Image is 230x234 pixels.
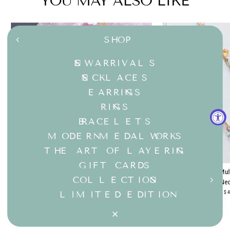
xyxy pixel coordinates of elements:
a: Bracelets [7,114,223,129]
button: Accessibility Widget, click to open [210,109,226,125]
a: LIMITED EDITION [7,187,223,202]
a: Gift Cards [7,158,223,173]
a: New Arrivals [7,56,223,70]
a: SHOP [27,31,223,49]
a: Rings [7,100,223,114]
button: COLLECTIONS [7,173,223,187]
a: The Art of Layering [7,143,223,158]
img: Modern Love - Pink Sapphire Gold Necklace main image | Breathe Autumn Rain Artisan Jewelry [11,23,152,164]
a: Necklaces [7,70,223,85]
a: Modern Medalworks [7,129,223,143]
a: Modern Love - Pink Sapphire Gold Necklace main image | Breathe Autumn Rain Artisan Jewelry Modern... [11,23,152,195]
a: Earrings [7,85,223,100]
